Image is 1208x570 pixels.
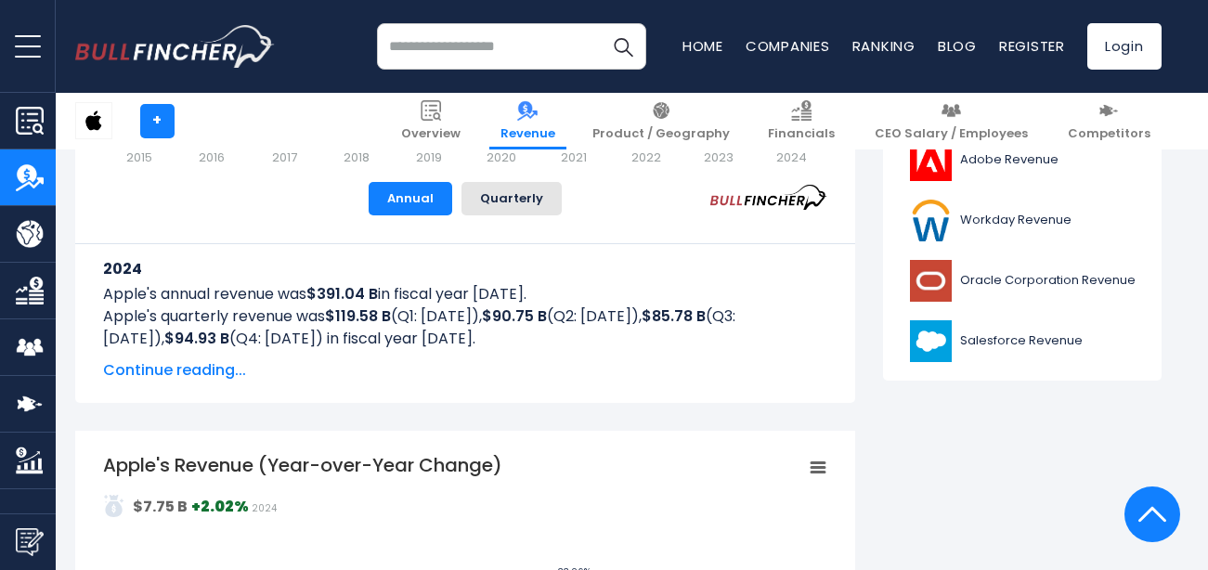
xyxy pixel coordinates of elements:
[369,182,452,215] button: Annual
[864,93,1039,149] a: CEO Salary / Employees
[103,283,827,305] p: Apple's annual revenue was in fiscal year [DATE].
[500,126,555,142] span: Revenue
[1087,23,1162,70] a: Login
[390,93,472,149] a: Overview
[908,260,955,302] img: ORCL logo
[897,135,1148,186] a: Adobe Revenue
[875,126,1028,142] span: CEO Salary / Employees
[642,305,706,327] b: $85.78 B
[133,496,188,517] strong: $7.75 B
[126,149,152,166] text: 2015
[325,305,391,327] b: $119.58 B
[191,496,249,517] strong: +2.02%
[600,23,646,70] button: Search
[344,149,370,166] text: 2018
[757,93,846,149] a: Financials
[775,149,806,166] text: 2024
[768,126,835,142] span: Financials
[746,36,830,56] a: Companies
[897,195,1148,246] a: Workday Revenue
[482,305,547,327] b: $90.75 B
[103,452,502,478] tspan: Apple's Revenue (Year-over-Year Change)
[461,182,562,215] button: Quarterly
[199,149,225,166] text: 2016
[897,316,1148,367] a: Salesforce Revenue
[103,257,827,280] h3: 2024
[75,25,275,68] img: bullfincher logo
[682,36,723,56] a: Home
[581,93,741,149] a: Product / Geography
[908,320,955,362] img: CRM logo
[938,36,977,56] a: Blog
[140,104,175,138] a: +
[1068,126,1150,142] span: Competitors
[999,36,1065,56] a: Register
[897,255,1148,306] a: Oracle Corporation Revenue
[252,501,277,515] span: 2024
[103,359,827,382] span: Continue reading...
[271,149,296,166] text: 2017
[306,283,378,304] b: $391.04 B
[75,25,275,68] a: Go to homepage
[1057,93,1162,149] a: Competitors
[103,495,125,517] img: addasd
[561,149,587,166] text: 2021
[401,126,461,142] span: Overview
[908,200,955,241] img: WDAY logo
[164,328,229,349] b: $94.93 B
[487,149,516,166] text: 2020
[489,93,566,149] a: Revenue
[416,149,442,166] text: 2019
[631,149,661,166] text: 2022
[852,36,916,56] a: Ranking
[103,305,827,350] p: Apple's quarterly revenue was (Q1: [DATE]), (Q2: [DATE]), (Q3: [DATE]), (Q4: [DATE]) in fiscal ye...
[908,139,955,181] img: ADBE logo
[76,103,111,138] img: AAPL logo
[592,126,730,142] span: Product / Geography
[704,149,734,166] text: 2023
